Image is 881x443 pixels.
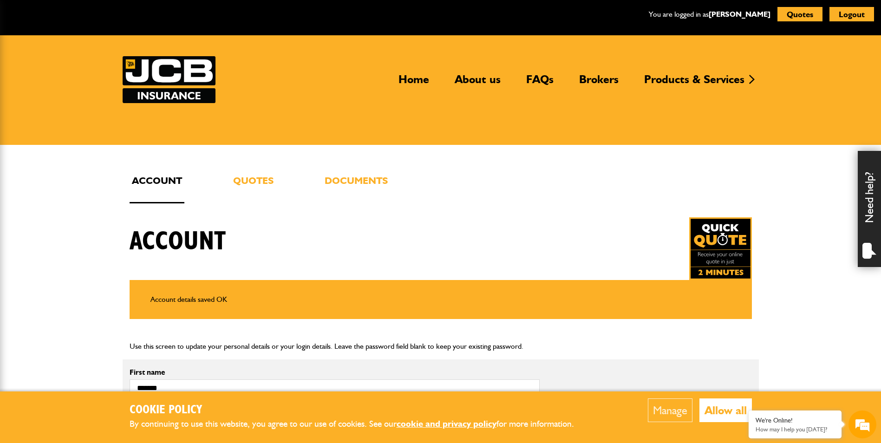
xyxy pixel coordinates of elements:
a: Documents [322,173,390,203]
a: About us [448,72,508,94]
a: Brokers [572,72,626,94]
h1: Account [130,226,226,257]
a: Get your insurance quote in just 2-minutes [689,217,752,280]
p: By continuing to use this website, you agree to our use of cookies. See our for more information. [130,417,589,431]
a: cookie and privacy policy [397,418,496,429]
div: Need help? [858,151,881,267]
img: Quick Quote [689,217,752,280]
a: Home [392,72,436,94]
a: Products & Services [637,72,751,94]
label: First name [130,369,540,376]
p: How may I help you today? [756,426,835,433]
button: Allow all [699,398,752,422]
li: Account details saved OK [150,293,731,306]
button: Quotes [777,7,822,21]
p: You are logged in as [649,8,770,20]
h2: Cookie Policy [130,403,589,417]
button: Manage [648,398,692,422]
a: Quotes [231,173,276,203]
a: JCB Insurance Services [123,56,215,103]
a: Account [130,173,184,203]
button: Logout [829,7,874,21]
a: FAQs [519,72,561,94]
p: Use this screen to update your personal details or your login details. Leave the password field b... [130,340,752,352]
div: We're Online! [756,417,835,424]
a: [PERSON_NAME] [709,10,770,19]
img: JCB Insurance Services logo [123,56,215,103]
